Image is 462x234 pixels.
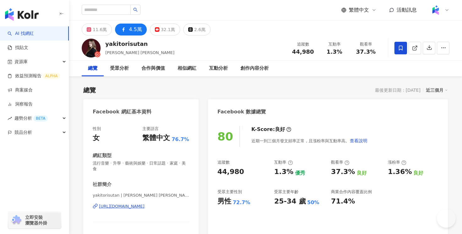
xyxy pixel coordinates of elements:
[274,189,299,195] div: 受眾主要年齡
[178,65,196,72] div: 相似網紅
[25,215,47,226] span: 立即安裝 瀏覽器外掛
[8,87,33,93] a: 商案媒合
[82,39,101,57] img: KOL Avatar
[388,160,406,165] div: 漲粉率
[10,215,22,225] img: chrome extension
[307,199,319,206] div: 50%
[105,50,174,55] span: [PERSON_NAME] [PERSON_NAME]
[331,167,355,177] div: 37.3%
[172,136,189,143] span: 76.7%
[93,133,100,143] div: 女
[183,24,211,35] button: 2.6萬
[93,161,189,172] span: 流行音樂 · 升學 · 藝術與娛樂 · 日常話題 · 家庭 · 美食
[8,116,12,121] span: rise
[388,167,412,177] div: 1.36%
[274,160,293,165] div: 互動率
[93,204,189,209] a: [URL][DOMAIN_NAME]
[295,170,305,177] div: 優秀
[8,73,60,79] a: 效益預測報告ALPHA
[150,24,180,35] button: 32.1萬
[437,209,456,228] iframe: Help Scout Beacon - Open
[217,189,242,195] div: 受眾主要性別
[426,86,448,94] div: 近三個月
[251,126,291,133] div: K-Score :
[141,65,165,72] div: 合作與價值
[82,24,112,35] button: 11.6萬
[14,125,32,139] span: 競品分析
[142,133,170,143] div: 繁體中文
[240,65,269,72] div: 創作內容分析
[161,25,175,34] div: 32.1萬
[93,181,112,188] div: 社群簡介
[331,189,372,195] div: 商業合作內容覆蓋比例
[354,41,378,47] div: 觀看率
[5,8,39,21] img: logo
[251,134,368,147] div: 近期一到三個月發文頻率正常，且漲粉率與互動率高。
[93,193,189,198] span: yakitorisutan | [PERSON_NAME] [PERSON_NAME] | yakitorisutan
[83,86,96,95] div: 總覽
[413,170,423,177] div: 良好
[8,30,34,37] a: searchAI 找網紅
[322,41,346,47] div: 互動率
[8,212,61,229] a: chrome extension立即安裝 瀏覽器外掛
[88,65,97,72] div: 總覽
[129,25,142,34] div: 4.5萬
[194,25,206,34] div: 2.6萬
[349,7,369,14] span: 繁體中文
[110,65,129,72] div: 受眾分析
[217,160,230,165] div: 追蹤數
[8,101,33,107] a: 洞察報告
[275,126,285,133] div: 良好
[356,49,376,55] span: 37.3%
[349,134,368,147] button: 查看說明
[93,126,101,132] div: 性別
[33,115,48,122] div: BETA
[8,45,28,51] a: 找貼文
[142,126,159,132] div: 主要語言
[357,170,367,177] div: 良好
[217,197,231,206] div: 男性
[430,4,442,16] img: Kolr%20app%20icon%20%281%29.png
[14,111,48,125] span: 趨勢分析
[291,41,315,47] div: 追蹤數
[93,25,107,34] div: 11.6萬
[217,167,244,177] div: 44,980
[14,55,28,69] span: 資源庫
[217,108,266,115] div: Facebook 數據總覽
[397,7,417,13] span: 活動訊息
[217,130,233,143] div: 80
[350,138,367,143] span: 查看說明
[209,65,228,72] div: 互動分析
[105,40,174,48] div: yakitorisutan
[133,8,138,12] span: search
[375,88,421,93] div: 最後更新日期：[DATE]
[93,108,151,115] div: Facebook 網紅基本資料
[93,152,112,159] div: 網紅類型
[233,199,250,206] div: 72.7%
[99,204,145,209] div: [URL][DOMAIN_NAME]
[274,197,305,206] div: 25-34 歲
[331,160,349,165] div: 觀看率
[274,167,293,177] div: 1.3%
[115,24,146,35] button: 4.5萬
[292,48,314,55] span: 44,980
[331,197,355,206] div: 71.4%
[327,49,342,55] span: 1.3%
